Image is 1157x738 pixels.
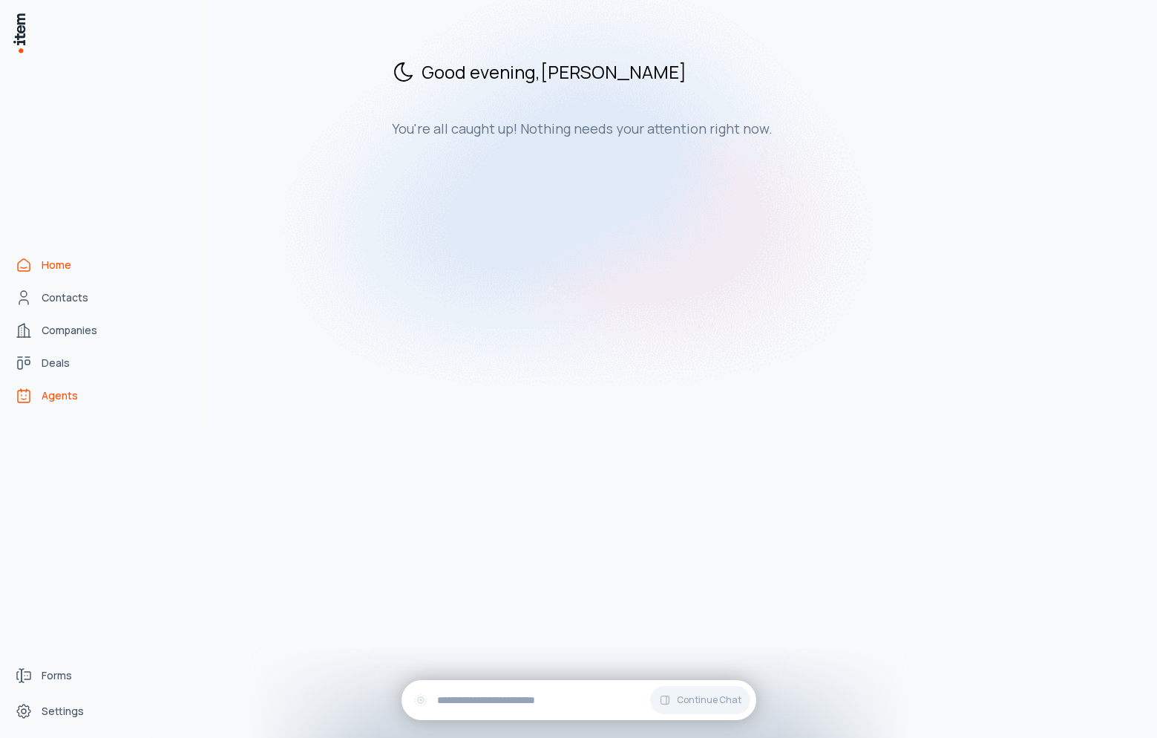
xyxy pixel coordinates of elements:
span: Deals [42,356,70,370]
div: Continue Chat [401,680,756,720]
span: Continue Chat [677,694,741,706]
a: Companies [9,316,122,345]
a: Forms [9,661,122,690]
span: Contacts [42,290,88,305]
a: Contacts [9,283,122,313]
img: Item Brain Logo [12,12,27,54]
span: Companies [42,323,97,338]
a: Settings [9,696,122,726]
span: Home [42,258,71,272]
button: Continue Chat [650,686,750,714]
span: Forms [42,668,72,683]
a: deals [9,348,122,378]
span: Settings [42,704,84,719]
span: Agents [42,388,78,403]
a: Home [9,250,122,280]
h3: You're all caught up! Nothing needs your attention right now. [392,120,891,137]
a: Agents [9,381,122,411]
h2: Good evening , [PERSON_NAME] [392,59,891,84]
